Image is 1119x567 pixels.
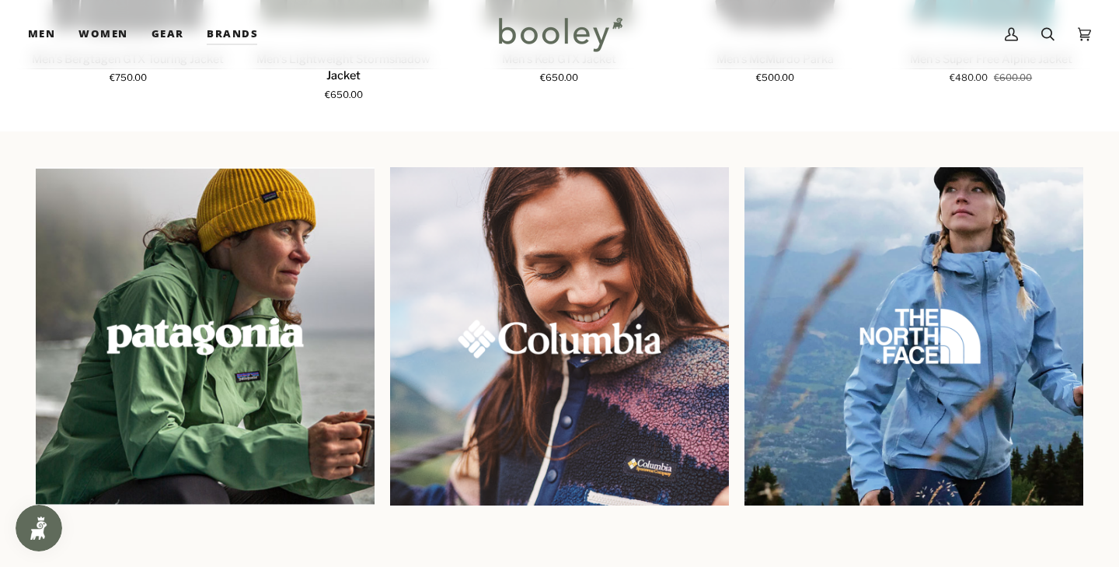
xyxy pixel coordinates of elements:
[152,26,184,42] span: Gear
[540,72,578,86] span: €650.00
[207,26,258,42] span: Brands
[325,89,363,103] span: €650.00
[994,72,1032,86] span: €600.00
[492,12,628,57] img: Booley
[16,505,62,551] iframe: Button to open loyalty program pop-up
[110,72,147,86] span: €750.00
[756,72,794,86] span: €500.00
[244,45,444,103] a: Men's Lightweight Stormshadow Jacket
[28,26,55,42] span: Men
[78,26,127,42] span: Women
[950,72,988,86] span: €480.00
